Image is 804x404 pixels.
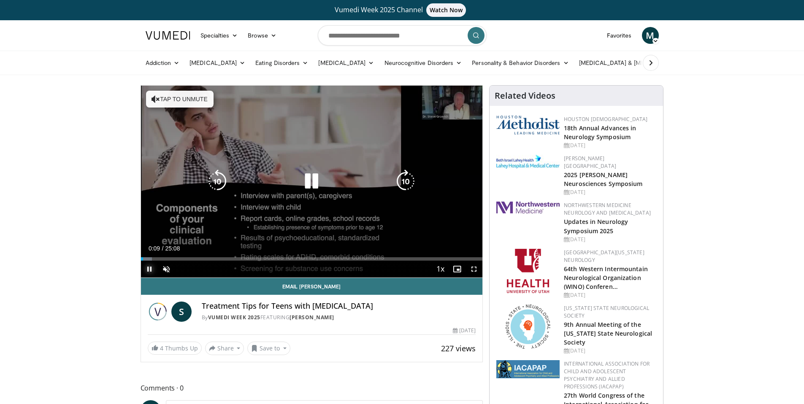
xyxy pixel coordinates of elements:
span: / [162,245,164,252]
a: [GEOGRAPHIC_DATA][US_STATE] Neurology [564,249,644,264]
a: 64th Western Intermountain Neurological Organization (WINO) Conferen… [564,265,648,291]
a: Northwestern Medicine Neurology and [MEDICAL_DATA] [564,202,651,216]
a: 4 Thumbs Up [148,342,202,355]
a: Browse [243,27,282,44]
img: 2a9917ce-aac2-4f82-acde-720e532d7410.png.150x105_q85_autocrop_double_scale_upscale_version-0.2.png [496,360,560,378]
a: Personality & Behavior Disorders [467,54,574,71]
img: 2a462fb6-9365-492a-ac79-3166a6f924d8.png.150x105_q85_autocrop_double_scale_upscale_version-0.2.jpg [496,202,560,213]
input: Search topics, interventions [318,25,487,46]
button: Playback Rate [432,261,449,277]
button: Unmute [158,261,175,277]
span: Comments 0 [141,382,483,393]
a: [MEDICAL_DATA] & [MEDICAL_DATA] [574,54,695,71]
a: [PERSON_NAME][GEOGRAPHIC_DATA] [564,155,616,170]
a: 18th Annual Advances in Neurology Symposium [564,124,636,141]
h4: Related Videos [495,91,555,101]
span: Watch Now [426,3,466,17]
a: [MEDICAL_DATA] [184,54,250,71]
button: Tap to unmute [146,91,214,108]
a: Vumedi Week 2025 ChannelWatch Now [147,3,658,17]
div: [DATE] [564,347,656,355]
a: Neurocognitive Disorders [379,54,467,71]
a: 9th Annual Meeting of the [US_STATE] State Neurological Society [564,321,652,346]
a: [PERSON_NAME] [290,314,334,321]
a: Eating Disorders [250,54,313,71]
a: 2025 [PERSON_NAME] Neurosciences Symposium [564,171,642,188]
a: Addiction [141,54,185,71]
a: Email [PERSON_NAME] [141,278,483,295]
span: 25:08 [165,245,180,252]
a: [MEDICAL_DATA] [313,54,379,71]
div: [DATE] [564,291,656,299]
img: VuMedi Logo [146,31,190,40]
video-js: Video Player [141,86,483,278]
img: Vumedi Week 2025 [148,302,168,322]
button: Share [205,342,244,355]
a: Favorites [602,27,637,44]
a: Houston [DEMOGRAPHIC_DATA] [564,116,647,123]
button: Fullscreen [466,261,482,277]
img: e7977282-282c-4444-820d-7cc2733560fd.jpg.150x105_q85_autocrop_double_scale_upscale_version-0.2.jpg [496,155,560,169]
div: [DATE] [453,327,476,334]
button: Enable picture-in-picture mode [449,261,466,277]
a: Vumedi Week 2025 [208,314,260,321]
img: 5e4488cc-e109-4a4e-9fd9-73bb9237ee91.png.150x105_q85_autocrop_double_scale_upscale_version-0.2.png [496,116,560,135]
h4: Treatment Tips for Teens with [MEDICAL_DATA] [202,302,476,311]
span: 4 [160,344,163,352]
button: Save to [247,342,290,355]
div: Progress Bar [141,257,483,261]
button: Pause [141,261,158,277]
div: [DATE] [564,142,656,149]
a: International Association for Child and Adolescent Psychiatry and Allied Professions (IACAPAP) [564,360,650,390]
a: [US_STATE] State Neurological Society [564,304,649,319]
span: 0:09 [149,245,160,252]
a: M [642,27,659,44]
div: [DATE] [564,189,656,196]
img: 71a8b48c-8850-4916-bbdd-e2f3ccf11ef9.png.150x105_q85_autocrop_double_scale_upscale_version-0.2.png [506,304,550,349]
a: Updates in Neurology Symposium 2025 [564,218,628,234]
div: [DATE] [564,236,656,243]
img: f6362829-b0a3-407d-a044-59546adfd345.png.150x105_q85_autocrop_double_scale_upscale_version-0.2.png [507,249,549,293]
a: Specialties [195,27,243,44]
div: By FEATURING [202,314,476,321]
a: S [171,302,192,322]
span: 227 views [441,343,476,353]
